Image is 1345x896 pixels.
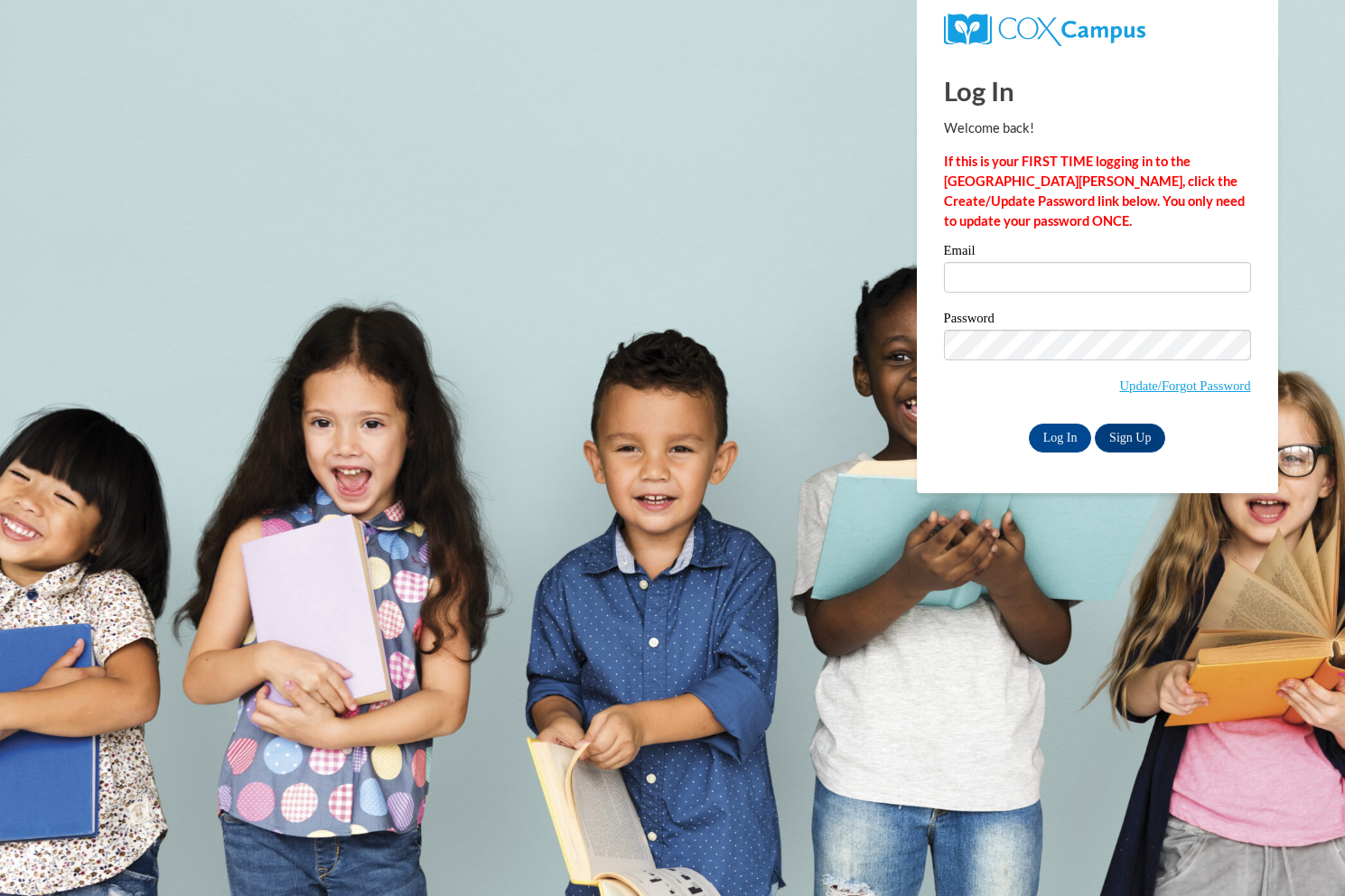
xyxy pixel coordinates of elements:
[944,72,1251,109] h1: Log In
[944,312,1251,330] label: Password
[944,14,1145,46] img: COX Campus
[1095,424,1165,453] a: Sign Up
[944,118,1251,138] p: Welcome back!
[1029,424,1092,453] input: Log In
[944,154,1245,229] strong: If this is your FIRST TIME logging in to the [GEOGRAPHIC_DATA][PERSON_NAME], click the Create/Upd...
[1119,378,1250,393] a: Update/Forgot Password
[944,244,1251,262] label: Email
[944,21,1145,36] a: COX Campus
